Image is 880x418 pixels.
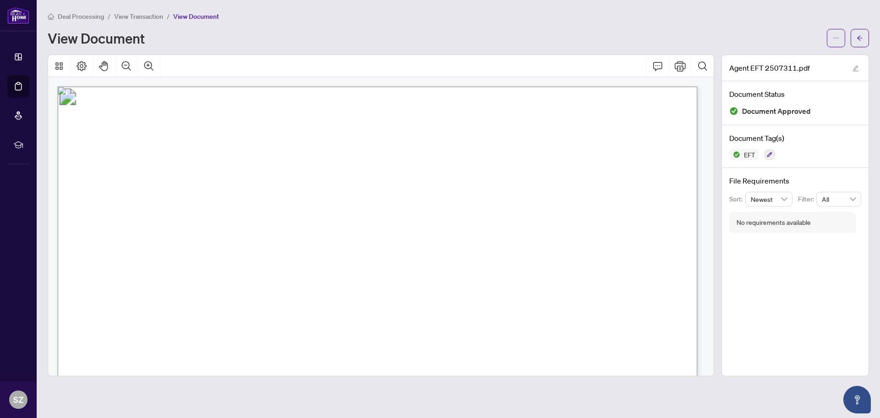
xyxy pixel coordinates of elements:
h4: Document Tag(s) [729,133,861,144]
div: No requirements available [737,217,811,228]
span: Newest [751,192,787,206]
img: Document Status [729,106,738,116]
img: Status Icon [729,149,740,160]
li: / [108,11,110,22]
p: Filter: [798,194,816,204]
span: View Document [173,12,219,21]
p: Sort: [729,194,745,204]
h4: Document Status [729,89,861,100]
button: Open asap [843,386,871,413]
h4: File Requirements [729,175,861,186]
img: logo [7,7,29,24]
span: Deal Processing [58,12,104,21]
span: Agent EFT 2507311.pdf [729,62,810,73]
h1: View Document [48,31,145,45]
span: ellipsis [833,35,839,41]
span: edit [852,65,859,72]
span: View Transaction [114,12,163,21]
span: All [822,192,856,206]
li: / [167,11,170,22]
span: arrow-left [857,35,863,41]
span: EFT [740,151,759,158]
span: Document Approved [742,105,811,117]
span: SZ [13,393,23,406]
span: home [48,13,54,20]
